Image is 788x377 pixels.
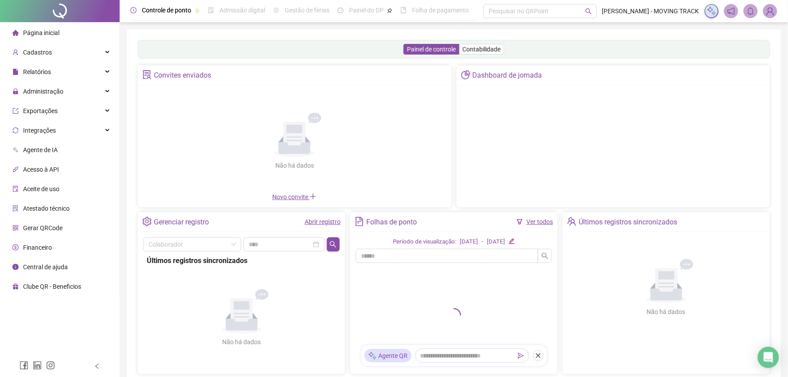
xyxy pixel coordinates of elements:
[272,193,317,200] span: Novo convite
[518,353,524,359] span: send
[310,193,317,200] span: plus
[461,70,470,79] span: pie-chart
[12,49,19,55] span: user-add
[23,127,56,134] span: Integrações
[366,215,417,230] div: Folhas de ponto
[445,306,463,324] span: loading
[412,7,469,14] span: Folha de pagamento
[23,185,59,192] span: Aceite de uso
[23,166,59,173] span: Acesso à API
[254,161,335,170] div: Não há dados
[142,7,191,14] span: Controle de ponto
[329,241,337,248] span: search
[12,127,19,134] span: sync
[46,361,55,370] span: instagram
[23,283,81,290] span: Clube QR - Beneficios
[23,49,52,56] span: Cadastros
[460,237,478,247] div: [DATE]
[337,7,344,13] span: dashboard
[463,46,501,53] span: Contabilidade
[355,217,364,226] span: file-text
[23,68,51,75] span: Relatórios
[585,8,592,15] span: search
[12,205,19,212] span: solution
[154,215,209,230] div: Gerenciar registro
[535,353,541,359] span: close
[487,237,505,247] div: [DATE]
[407,46,456,53] span: Painel de controle
[195,8,200,13] span: pushpin
[208,7,214,13] span: file-done
[517,219,523,225] span: filter
[220,7,265,14] span: Admissão digital
[602,6,699,16] span: [PERSON_NAME] - MOVING TRACK
[23,146,58,153] span: Agente de IA
[130,7,137,13] span: clock-circle
[20,361,28,370] span: facebook
[368,351,377,361] img: sparkle-icon.fc2bf0ac1784a2077858766a79e2daf3.svg
[473,68,542,83] div: Dashboard de jornada
[727,7,735,15] span: notification
[94,363,100,369] span: left
[23,88,63,95] span: Administração
[154,68,211,83] div: Convites enviados
[12,69,19,75] span: file
[482,237,483,247] div: -
[393,237,456,247] div: Período de visualização:
[23,29,59,36] span: Página inicial
[541,252,549,259] span: search
[23,263,68,271] span: Central de ajuda
[12,225,19,231] span: qrcode
[747,7,755,15] span: bell
[23,224,63,232] span: Gerar QRCode
[526,218,553,225] a: Ver todos
[365,349,412,362] div: Agente QR
[349,7,384,14] span: Painel do DP
[285,7,329,14] span: Gestão de férias
[23,205,70,212] span: Atestado técnico
[626,307,707,317] div: Não há dados
[387,8,392,13] span: pushpin
[764,4,777,18] img: 18027
[33,361,42,370] span: linkedin
[12,108,19,114] span: export
[12,244,19,251] span: dollar
[567,217,576,226] span: team
[579,215,677,230] div: Últimos registros sincronizados
[707,6,717,16] img: sparkle-icon.fc2bf0ac1784a2077858766a79e2daf3.svg
[142,217,152,226] span: setting
[400,7,407,13] span: book
[12,88,19,94] span: lock
[305,218,341,225] a: Abrir registro
[758,347,779,368] div: Open Intercom Messenger
[509,238,514,244] span: edit
[273,7,279,13] span: sun
[12,283,19,290] span: gift
[12,30,19,36] span: home
[12,186,19,192] span: audit
[23,244,52,251] span: Financeiro
[142,70,152,79] span: solution
[12,166,19,173] span: api
[12,264,19,270] span: info-circle
[23,107,58,114] span: Exportações
[147,255,336,266] div: Últimos registros sincronizados
[201,337,282,347] div: Não há dados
